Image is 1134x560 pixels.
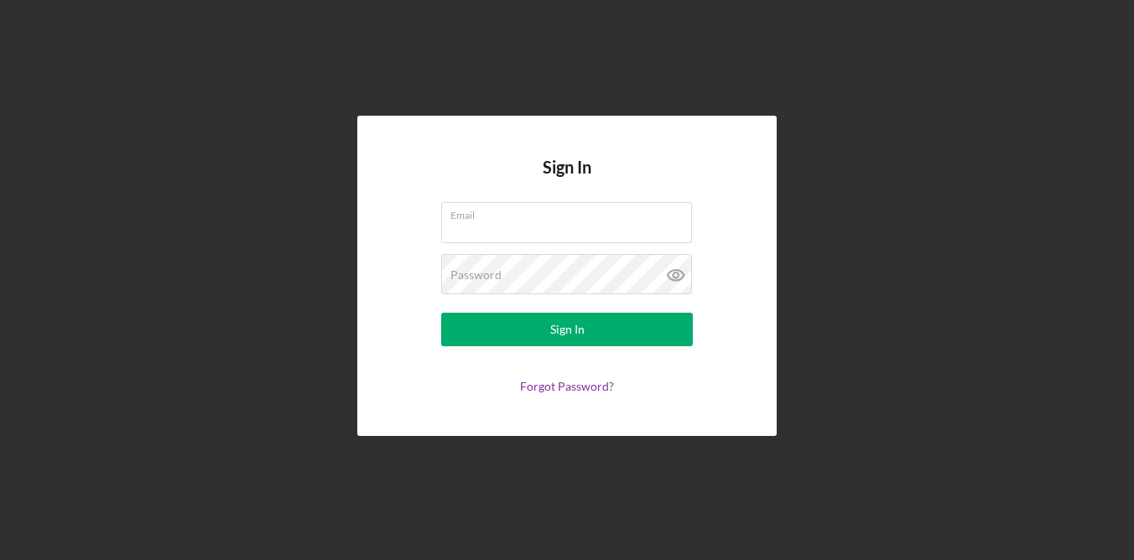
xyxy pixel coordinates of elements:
div: Sign In [550,313,585,346]
h4: Sign In [543,158,591,202]
label: Password [450,268,502,282]
a: Forgot Password? [520,379,614,393]
button: Sign In [441,313,693,346]
label: Email [450,203,692,221]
